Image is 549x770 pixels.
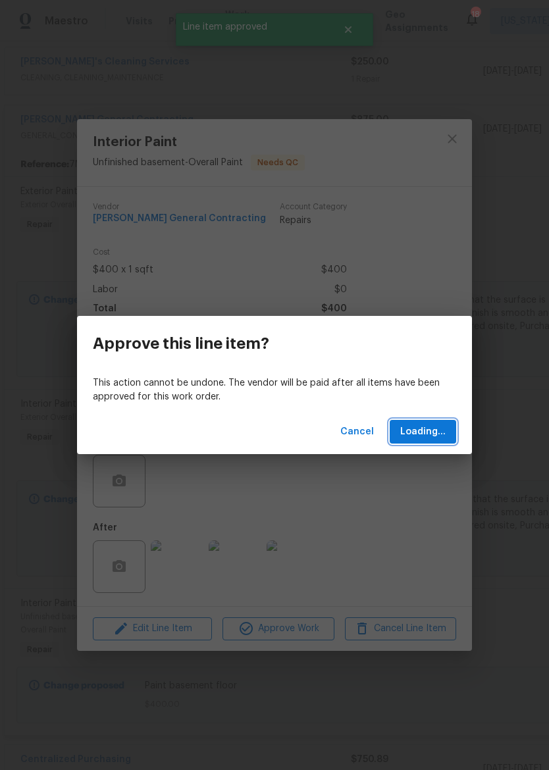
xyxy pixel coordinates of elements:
span: Loading... [400,424,446,440]
h3: Approve this line item? [93,334,269,353]
p: This action cannot be undone. The vendor will be paid after all items have been approved for this... [93,376,456,404]
button: Cancel [335,420,379,444]
span: Cancel [340,424,374,440]
button: Loading... [390,420,456,444]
